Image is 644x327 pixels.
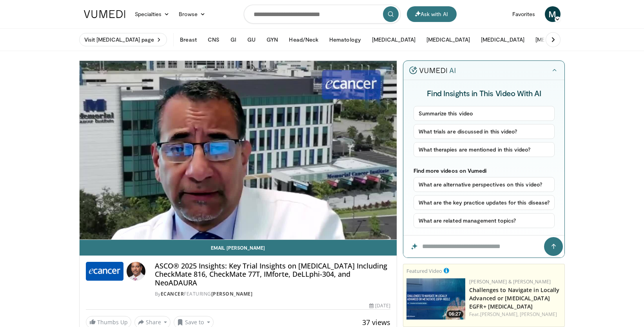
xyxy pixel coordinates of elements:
[469,311,561,318] div: Feat.
[414,195,555,210] button: What are the key practice updates for this disease?
[403,236,564,258] input: Question for the AI
[406,278,465,320] img: 7845151f-d172-4318-bbcf-4ab447089643.jpeg.150x105_q85_crop-smart_upscale.jpg
[414,142,555,157] button: What therapies are mentioned in this video?
[362,318,390,327] span: 37 views
[414,106,555,121] button: Summarize this video
[155,262,391,287] h4: ASCO® 2025 Insights: Key Trial Insights on [MEDICAL_DATA] Including CheckMate 816, CheckMate 77T,...
[367,32,420,47] button: [MEDICAL_DATA]
[211,290,253,297] a: [PERSON_NAME]
[226,32,241,47] button: GI
[414,124,555,139] button: What trials are discussed in this video?
[284,32,323,47] button: Head/Neck
[469,286,559,310] a: Challenges to Navigate in Locally Advanced or [MEDICAL_DATA] EGFR+ [MEDICAL_DATA]
[84,10,125,18] img: VuMedi Logo
[262,32,283,47] button: GYN
[476,32,529,47] button: [MEDICAL_DATA]
[414,167,555,174] p: Find more videos on Vumedi
[409,66,455,74] img: vumedi-ai-logo.v2.svg
[243,32,260,47] button: GU
[79,33,167,46] a: Visit [MEDICAL_DATA] page
[174,6,210,22] a: Browse
[414,177,555,192] button: What are alternative perspectives on this video?
[406,278,465,320] a: 06:27
[531,32,584,47] button: [MEDICAL_DATA]
[545,6,561,22] a: M
[422,32,475,47] button: [MEDICAL_DATA]
[155,290,391,298] div: By FEATURING
[325,32,366,47] button: Hematology
[469,278,551,285] a: [PERSON_NAME] & [PERSON_NAME]
[520,311,557,318] a: [PERSON_NAME]
[80,240,397,256] a: Email [PERSON_NAME]
[161,290,184,297] a: ecancer
[203,32,224,47] button: CNS
[127,262,145,281] img: Avatar
[80,61,397,240] video-js: Video Player
[86,262,123,281] img: ecancer
[406,267,442,274] small: Featured Video
[244,5,401,24] input: Search topics, interventions
[130,6,174,22] a: Specialties
[414,88,555,98] h4: Find Insights in This Video With AI
[508,6,540,22] a: Favorites
[407,6,457,22] button: Ask with AI
[480,311,519,318] a: [PERSON_NAME],
[446,311,463,318] span: 06:27
[175,32,201,47] button: Breast
[414,213,555,228] button: What are related management topics?
[369,302,390,309] div: [DATE]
